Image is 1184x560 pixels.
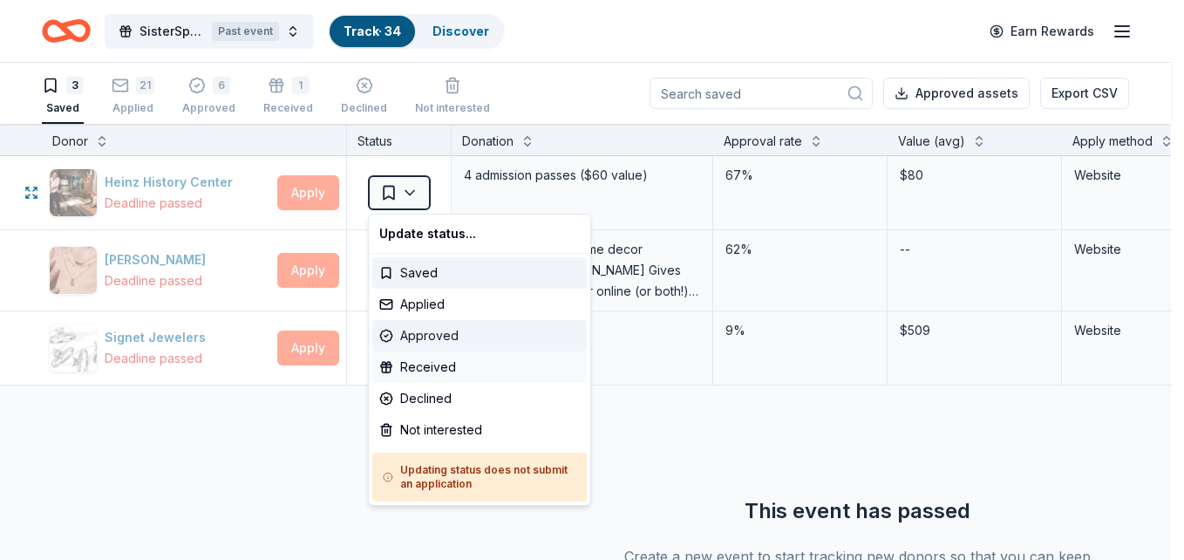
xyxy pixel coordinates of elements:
h5: Updating status does not submit an application [383,463,576,491]
div: Update status... [372,218,587,249]
div: Not interested [372,414,587,446]
div: Approved [372,320,587,352]
div: Applied [372,289,587,320]
div: Saved [372,257,587,289]
div: Declined [372,383,587,414]
div: Received [372,352,587,383]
